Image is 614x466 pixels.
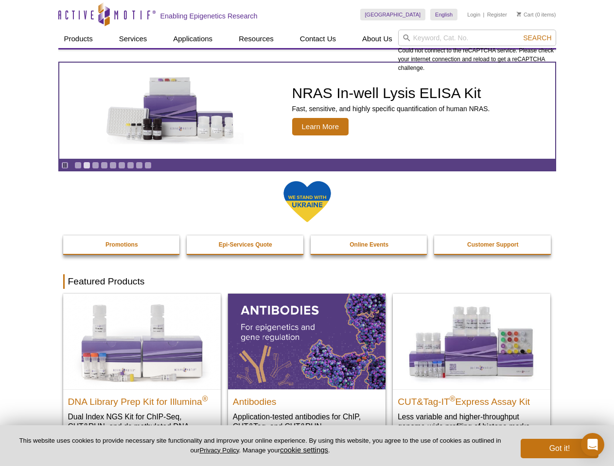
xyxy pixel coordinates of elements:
[59,63,555,159] article: NRAS In-well Lysis ELISA Kit
[430,9,457,20] a: English
[187,235,304,254] a: Epi-Services Quote
[199,447,239,454] a: Privacy Policy
[434,235,552,254] a: Customer Support
[398,30,556,46] input: Keyword, Cat. No.
[581,433,604,456] div: Open Intercom Messenger
[160,12,258,20] h2: Enabling Epigenetics Research
[292,104,490,113] p: Fast, sensitive, and highly specific quantification of human NRAS.
[63,274,551,289] h2: Featured Products
[68,392,216,407] h2: DNA Library Prep Kit for Illumina
[83,162,90,169] a: Go to slide 2
[311,235,428,254] a: Online Events
[520,33,554,42] button: Search
[63,294,221,450] a: DNA Library Prep Kit for Illumina DNA Library Prep Kit for Illumina® Dual Index NGS Kit for ChIP-...
[233,30,280,48] a: Resources
[202,394,208,402] sup: ®
[450,394,456,402] sup: ®
[68,412,216,441] p: Dual Index NGS Kit for ChIP-Seq, CUT&RUN, and ds methylated DNA assays.
[393,294,550,389] img: CUT&Tag-IT® Express Assay Kit
[360,9,426,20] a: [GEOGRAPHIC_DATA]
[233,392,381,407] h2: Antibodies
[350,241,388,248] strong: Online Events
[280,446,328,454] button: cookie settings
[118,162,125,169] a: Go to slide 6
[228,294,386,441] a: All Antibodies Antibodies Application-tested antibodies for ChIP, CUT&Tag, and CUT&RUN.
[109,162,117,169] a: Go to slide 5
[59,63,555,159] a: NRAS In-well Lysis ELISA Kit NRAS In-well Lysis ELISA Kit Fast, sensitive, and highly specific qu...
[467,241,518,248] strong: Customer Support
[517,9,556,20] li: (0 items)
[101,162,108,169] a: Go to slide 4
[63,294,221,389] img: DNA Library Prep Kit for Illumina
[219,241,272,248] strong: Epi-Services Quote
[113,30,153,48] a: Services
[74,162,82,169] a: Go to slide 1
[393,294,550,441] a: CUT&Tag-IT® Express Assay Kit CUT&Tag-IT®Express Assay Kit Less variable and higher-throughput ge...
[356,30,398,48] a: About Us
[63,235,181,254] a: Promotions
[58,30,99,48] a: Products
[127,162,134,169] a: Go to slide 7
[294,30,342,48] a: Contact Us
[523,34,551,42] span: Search
[16,436,505,455] p: This website uses cookies to provide necessary site functionality and improve your online experie...
[105,241,138,248] strong: Promotions
[487,11,507,18] a: Register
[233,412,381,432] p: Application-tested antibodies for ChIP, CUT&Tag, and CUT&RUN.
[283,180,332,223] img: We Stand With Ukraine
[292,86,490,100] h2: NRAS In-well Lysis ELISA Kit
[61,162,69,169] a: Toggle autoplay
[292,118,349,135] span: Learn More
[398,392,545,407] h2: CUT&Tag-IT Express Assay Kit
[483,9,485,20] li: |
[92,162,99,169] a: Go to slide 3
[144,162,152,169] a: Go to slide 9
[398,412,545,432] p: Less variable and higher-throughput genome-wide profiling of histone marks​.
[398,30,556,72] div: Could not connect to the reCAPTCHA service. Please check your internet connection and reload to g...
[517,11,534,18] a: Cart
[521,439,598,458] button: Got it!
[136,162,143,169] a: Go to slide 8
[228,294,386,389] img: All Antibodies
[517,12,521,17] img: Your Cart
[167,30,218,48] a: Applications
[98,77,244,144] img: NRAS In-well Lysis ELISA Kit
[467,11,480,18] a: Login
